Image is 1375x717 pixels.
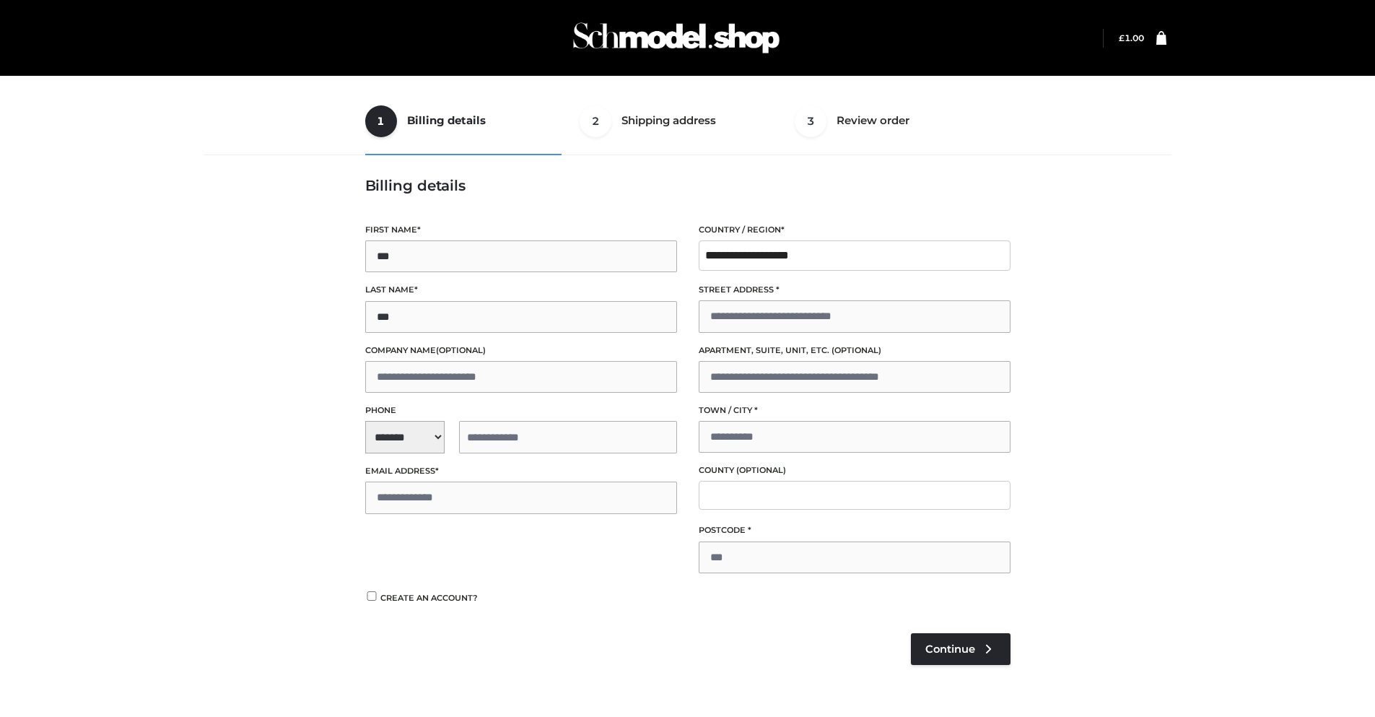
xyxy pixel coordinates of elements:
[1119,32,1144,43] a: £1.00
[365,283,677,297] label: Last name
[1119,32,1125,43] span: £
[736,465,786,475] span: (optional)
[699,404,1010,417] label: Town / City
[699,464,1010,477] label: County
[699,283,1010,297] label: Street address
[365,404,677,417] label: Phone
[365,223,677,237] label: First name
[699,344,1010,357] label: Apartment, suite, unit, etc.
[365,591,378,601] input: Create an account?
[365,177,1010,194] h3: Billing details
[365,464,677,478] label: Email address
[699,523,1010,537] label: Postcode
[1119,32,1144,43] bdi: 1.00
[436,345,486,355] span: (optional)
[831,345,881,355] span: (optional)
[925,643,975,656] span: Continue
[365,344,677,357] label: Company name
[380,593,478,603] span: Create an account?
[699,223,1010,237] label: Country / Region
[911,633,1010,665] a: Continue
[568,9,785,66] img: Schmodel Admin 964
